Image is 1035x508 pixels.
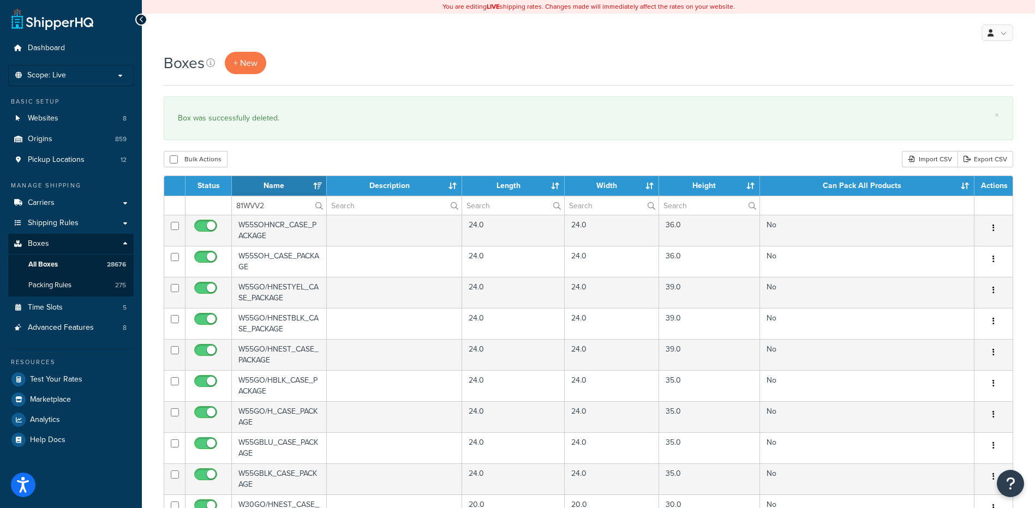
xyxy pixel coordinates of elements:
[8,150,134,170] a: Pickup Locations 12
[659,176,759,196] th: Height : activate to sort column ascending
[8,129,134,149] a: Origins 859
[902,151,958,167] div: Import CSV
[760,176,974,196] th: Can Pack All Products : activate to sort column ascending
[232,370,327,401] td: W55GO/HBLK_CASE_PACKAGE
[565,308,660,339] td: 24.0
[232,339,327,370] td: W55GO/HNEST_CASE_PACKAGE
[659,246,759,277] td: 36.0
[659,463,759,494] td: 35.0
[107,260,126,269] span: 28676
[462,196,564,215] input: Search
[28,135,52,144] span: Origins
[186,176,232,196] th: Status
[123,323,127,332] span: 8
[8,38,134,58] a: Dashboard
[565,176,660,196] th: Width : activate to sort column ascending
[232,308,327,339] td: W55GO/HNESTBLK_CASE_PACKAGE
[462,308,564,339] td: 24.0
[565,463,660,494] td: 24.0
[123,303,127,312] span: 5
[760,463,974,494] td: No
[659,401,759,432] td: 35.0
[232,463,327,494] td: W55GBLK_CASE_PACKAGE
[28,281,71,290] span: Packing Rules
[760,370,974,401] td: No
[28,155,85,165] span: Pickup Locations
[8,255,134,275] a: All Boxes 28676
[8,181,134,190] div: Manage Shipping
[8,255,134,275] li: All Boxes
[28,114,58,123] span: Websites
[28,219,79,228] span: Shipping Rules
[8,234,134,296] li: Boxes
[760,401,974,432] td: No
[123,114,127,123] span: 8
[760,339,974,370] td: No
[8,318,134,338] a: Advanced Features 8
[659,196,759,215] input: Search
[565,277,660,308] td: 24.0
[232,401,327,432] td: W55GO/H_CASE_PACKAGE
[28,260,58,269] span: All Boxes
[958,151,1013,167] a: Export CSV
[232,277,327,308] td: W55GO/HNESTYEL_CASE_PACKAGE
[565,432,660,463] td: 24.0
[8,390,134,409] li: Marketplace
[28,303,63,312] span: Time Slots
[462,370,564,401] td: 24.0
[28,239,49,249] span: Boxes
[974,176,1013,196] th: Actions
[8,275,134,295] a: Packing Rules 275
[659,308,759,339] td: 39.0
[8,108,134,129] a: Websites 8
[565,215,660,246] td: 24.0
[8,358,134,367] div: Resources
[462,215,564,246] td: 24.0
[115,281,126,290] span: 275
[8,370,134,389] a: Test Your Rates
[760,277,974,308] td: No
[8,318,134,338] li: Advanced Features
[565,246,660,277] td: 24.0
[462,432,564,463] td: 24.0
[462,463,564,494] td: 24.0
[232,246,327,277] td: W55SOH_CASE_PACKAGE
[30,415,60,425] span: Analytics
[28,198,55,208] span: Carriers
[164,52,205,74] h1: Boxes
[462,401,564,432] td: 24.0
[565,196,659,215] input: Search
[8,298,134,318] a: Time Slots 5
[462,277,564,308] td: 24.0
[232,432,327,463] td: W55GBLU_CASE_PACKAGE
[565,339,660,370] td: 24.0
[8,430,134,450] a: Help Docs
[8,193,134,213] a: Carriers
[997,470,1024,497] button: Open Resource Center
[234,57,258,69] span: + New
[115,135,127,144] span: 859
[8,213,134,233] a: Shipping Rules
[760,432,974,463] td: No
[232,196,326,215] input: Search
[30,375,82,384] span: Test Your Rates
[11,8,93,30] a: ShipperHQ Home
[659,277,759,308] td: 39.0
[8,234,134,254] a: Boxes
[8,150,134,170] li: Pickup Locations
[760,215,974,246] td: No
[232,176,327,196] th: Name : activate to sort column ascending
[28,323,94,332] span: Advanced Features
[8,410,134,430] a: Analytics
[327,176,463,196] th: Description : activate to sort column ascending
[565,370,660,401] td: 24.0
[995,111,999,119] a: ×
[659,432,759,463] td: 35.0
[8,129,134,149] li: Origins
[30,436,65,445] span: Help Docs
[327,196,462,215] input: Search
